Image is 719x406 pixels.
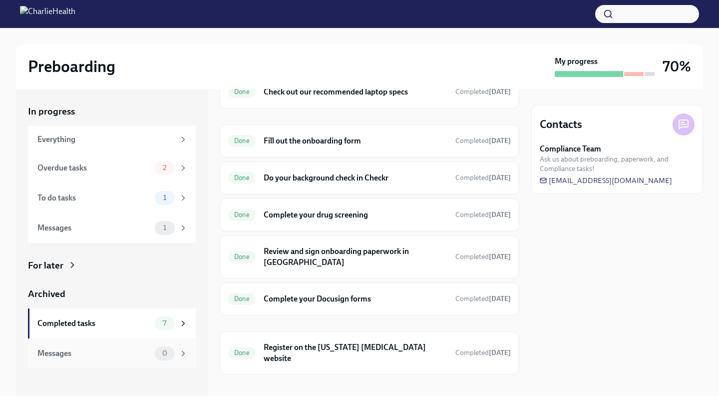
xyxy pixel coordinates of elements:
h6: Review and sign onboarding paperwork in [GEOGRAPHIC_DATA] [264,246,447,268]
a: Messages0 [28,338,196,368]
a: Everything [28,126,196,153]
span: Completed [455,87,511,96]
strong: [DATE] [489,294,511,303]
span: Done [228,174,256,181]
a: DoneCheck out our recommended laptop specsCompleted[DATE] [228,84,511,100]
span: Ask us about preboarding, paperwork, and Compliance tasks! [540,154,695,173]
a: For later [28,259,196,272]
div: Messages [37,222,151,233]
a: DoneRegister on the [US_STATE] [MEDICAL_DATA] websiteCompleted[DATE] [228,340,511,366]
span: Done [228,211,256,218]
h6: Register on the [US_STATE] [MEDICAL_DATA] website [264,342,447,364]
strong: My progress [555,56,598,67]
span: 1 [157,224,172,231]
strong: [DATE] [489,173,511,182]
strong: [DATE] [489,252,511,261]
span: Completed [455,348,511,357]
span: 2 [157,164,172,171]
span: Done [228,253,256,260]
a: [EMAIL_ADDRESS][DOMAIN_NAME] [540,175,672,185]
a: DoneComplete your drug screeningCompleted[DATE] [228,207,511,223]
h2: Preboarding [28,56,115,76]
h4: Contacts [540,117,582,132]
a: Archived [28,287,196,300]
div: Everything [37,134,175,145]
img: CharlieHealth [20,6,75,22]
span: 1 [157,194,172,201]
h6: Do your background check in Checkr [264,172,447,183]
span: August 18th, 2025 18:27 [455,87,511,96]
span: Done [228,88,256,95]
a: Messages1 [28,213,196,243]
div: For later [28,259,63,272]
span: Completed [455,136,511,145]
span: Done [228,295,256,302]
a: Overdue tasks2 [28,153,196,183]
div: Messages [37,348,151,359]
h6: Fill out the onboarding form [264,135,447,146]
a: DoneFill out the onboarding formCompleted[DATE] [228,133,511,149]
h3: 70% [663,57,691,75]
span: August 20th, 2025 14:00 [455,210,511,219]
a: In progress [28,105,196,118]
div: To do tasks [37,192,151,203]
h6: Complete your drug screening [264,209,447,220]
strong: [DATE] [489,136,511,145]
h6: Check out our recommended laptop specs [264,86,447,97]
span: Done [228,349,256,356]
a: To do tasks1 [28,183,196,213]
div: Overdue tasks [37,162,151,173]
a: DoneDo your background check in CheckrCompleted[DATE] [228,170,511,186]
span: Completed [455,173,511,182]
span: Done [228,137,256,144]
a: DoneComplete your Docusign formsCompleted[DATE] [228,291,511,307]
span: Completed [455,210,511,219]
span: 7 [157,319,172,327]
strong: [DATE] [489,348,511,357]
span: August 17th, 2025 14:01 [455,252,511,261]
h6: Complete your Docusign forms [264,293,447,304]
span: 0 [156,349,173,357]
span: Completed [455,252,511,261]
span: August 18th, 2025 18:10 [455,136,511,145]
span: August 18th, 2025 08:40 [455,348,511,357]
a: DoneReview and sign onboarding paperwork in [GEOGRAPHIC_DATA]Completed[DATE] [228,244,511,270]
strong: [DATE] [489,87,511,96]
div: Completed tasks [37,318,151,329]
strong: [DATE] [489,210,511,219]
span: Completed [455,294,511,303]
span: August 17th, 2025 14:01 [455,173,511,182]
a: Completed tasks7 [28,308,196,338]
strong: Compliance Team [540,143,601,154]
